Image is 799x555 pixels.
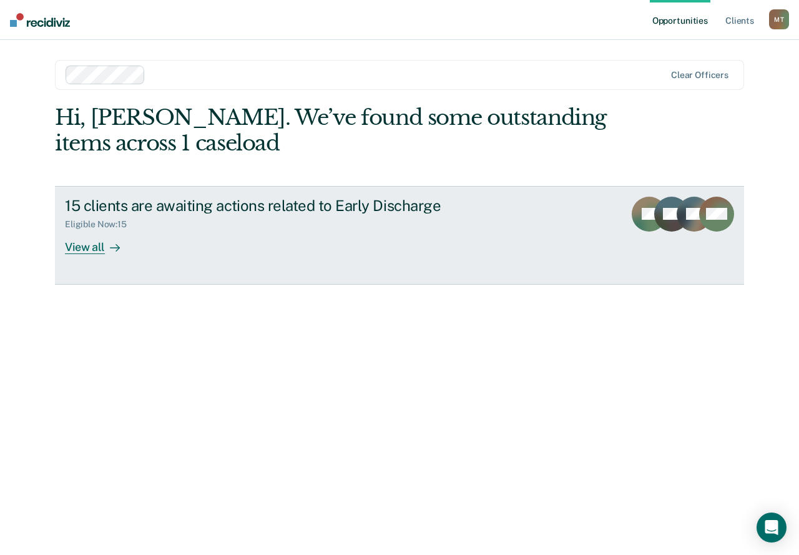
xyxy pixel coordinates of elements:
div: M T [769,9,789,29]
a: 15 clients are awaiting actions related to Early DischargeEligible Now:15View all [55,186,744,285]
div: Open Intercom Messenger [757,513,787,543]
div: Clear officers [671,70,728,81]
div: 15 clients are awaiting actions related to Early Discharge [65,197,503,215]
img: Recidiviz [10,13,70,27]
div: Eligible Now : 15 [65,219,137,230]
div: Hi, [PERSON_NAME]. We’ve found some outstanding items across 1 caseload [55,105,606,156]
button: MT [769,9,789,29]
div: View all [65,230,135,254]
